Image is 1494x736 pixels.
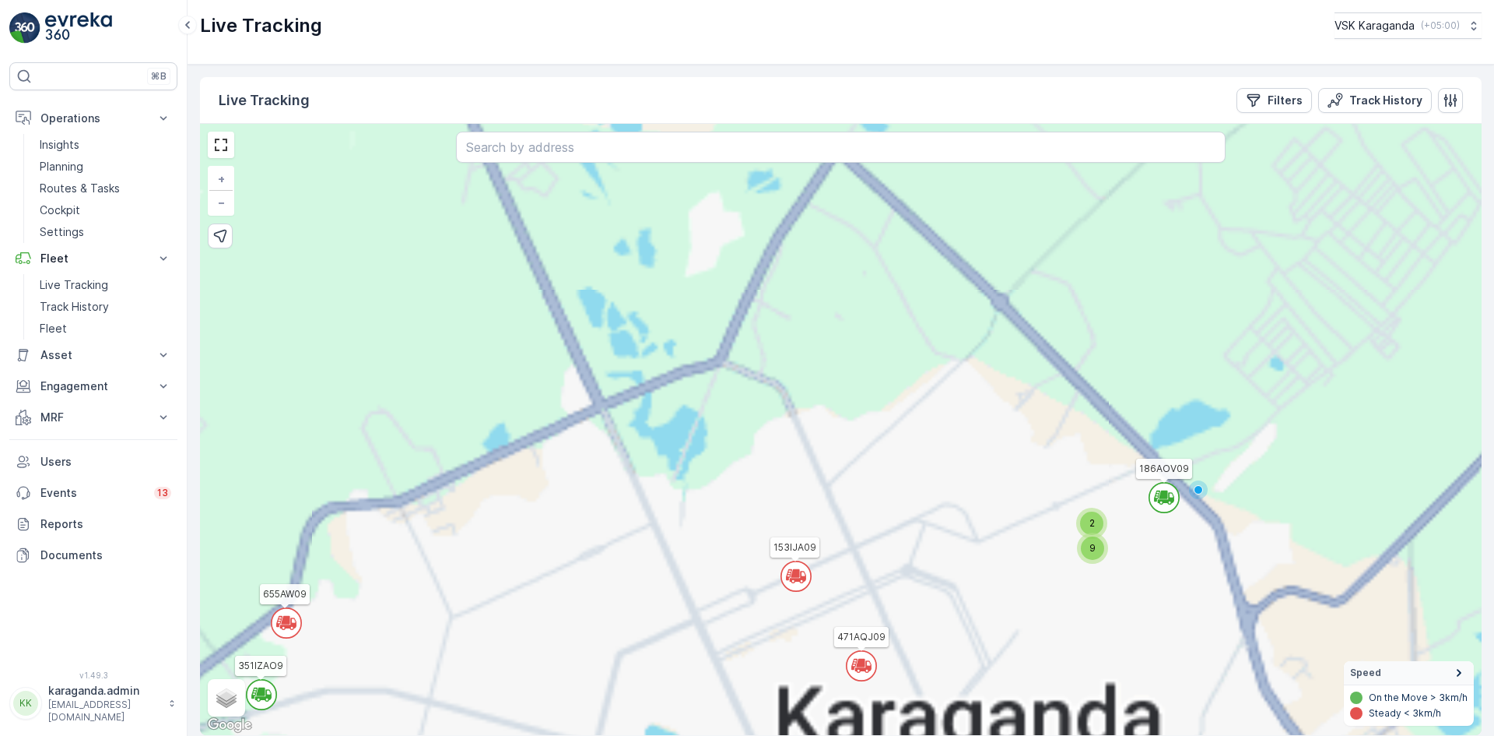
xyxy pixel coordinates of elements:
[33,134,177,156] a: Insights
[33,178,177,199] a: Routes & Tasks
[40,379,146,394] p: Engagement
[1421,19,1460,32] p: ( +05:00 )
[40,137,79,153] p: Insights
[456,132,1225,163] input: Search by address
[40,548,171,563] p: Documents
[40,159,83,174] p: Planning
[151,70,167,83] p: ⌘B
[1350,667,1381,679] span: Speed
[9,340,177,371] button: Asset
[40,202,80,218] p: Cockpit
[40,485,145,501] p: Events
[1268,93,1303,108] p: Filters
[33,296,177,318] a: Track History
[1334,12,1482,39] button: VSK Karaganda(+05:00)
[1089,542,1096,554] span: 9
[209,133,233,157] a: View Fullscreen
[218,172,225,185] span: +
[1077,533,1108,564] div: 9
[9,12,40,44] img: logo
[200,13,322,38] p: Live Tracking
[9,243,177,274] button: Fleet
[13,691,38,716] div: KK
[157,487,168,499] p: 13
[33,156,177,178] a: Planning
[204,715,255,735] a: Open this area in Google Maps (opens a new window)
[1089,517,1095,529] span: 2
[219,90,310,111] p: Live Tracking
[45,12,112,44] img: logo_light-DOdMpM7g.png
[9,671,177,680] span: v 1.49.3
[48,699,160,724] p: [EMAIL_ADDRESS][DOMAIN_NAME]
[1318,88,1432,113] button: Track History
[33,318,177,340] a: Fleet
[9,540,177,571] a: Documents
[40,347,146,363] p: Asset
[209,191,233,214] a: Zoom Out
[40,224,84,240] p: Settings
[40,321,67,336] p: Fleet
[9,446,177,477] a: Users
[9,371,177,402] button: Engagement
[33,221,177,243] a: Settings
[9,477,177,509] a: Events13
[40,516,171,532] p: Reports
[33,274,177,296] a: Live Tracking
[40,181,120,196] p: Routes & Tasks
[218,195,226,209] span: −
[1236,88,1312,113] button: Filters
[33,199,177,221] a: Cockpit
[40,410,146,425] p: MRF
[40,111,146,126] p: Operations
[40,277,108,293] p: Live Tracking
[1334,18,1415,33] p: VSK Karaganda
[48,683,160,699] p: karaganda.admin
[40,251,146,266] p: Fleet
[1344,661,1474,685] summary: Speed
[1076,508,1107,539] div: 2
[1369,692,1468,704] p: On the Move > 3km/h
[209,681,244,715] a: Layers
[1349,93,1422,108] p: Track History
[9,103,177,134] button: Operations
[9,402,177,433] button: MRF
[9,509,177,540] a: Reports
[209,167,233,191] a: Zoom In
[9,683,177,724] button: KKkaraganda.admin[EMAIL_ADDRESS][DOMAIN_NAME]
[204,715,255,735] img: Google
[1369,707,1441,720] p: Steady < 3km/h
[40,454,171,470] p: Users
[40,299,109,315] p: Track History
